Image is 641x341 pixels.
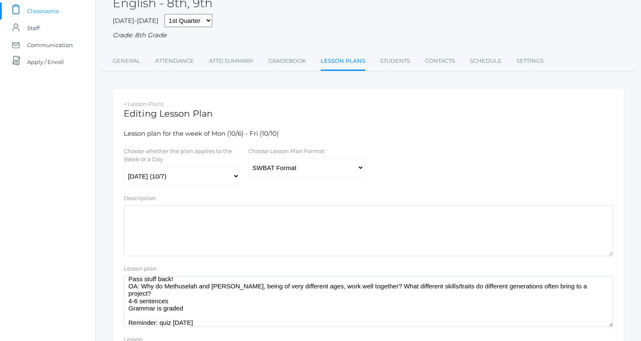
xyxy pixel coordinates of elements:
a: Attendance [155,53,194,70]
label: Choose Lesson Plan Format [248,147,325,156]
a: < Lesson Plans [124,101,164,107]
textarea: Pass stuff back! OA: Why do Methuselah and [PERSON_NAME], being of very different ages, work well... [124,276,613,327]
a: Schedule [470,53,502,70]
label: Description [124,194,156,203]
label: Lesson plan [124,265,157,273]
a: General [113,53,140,70]
a: Students [380,53,410,70]
span: Communication [27,36,73,53]
label: Choose whether the plan applies to the Week or a Day [124,147,239,164]
div: Grade: 8th Grade [113,31,624,40]
span: Staff [27,20,39,36]
span: Apply / Enroll [27,53,64,70]
span: Lesson plan for the week of Mon (10/6) - Fri (10/10) [124,129,279,137]
a: Attd Summary [209,53,253,70]
a: Settings [516,53,544,70]
a: Contacts [425,53,455,70]
span: Classrooms [27,3,58,20]
a: Lesson Plans [321,53,365,71]
a: Gradebook [268,53,306,70]
h1: Editing Lesson Plan [124,109,613,118]
span: [DATE]-[DATE] [113,17,158,25]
